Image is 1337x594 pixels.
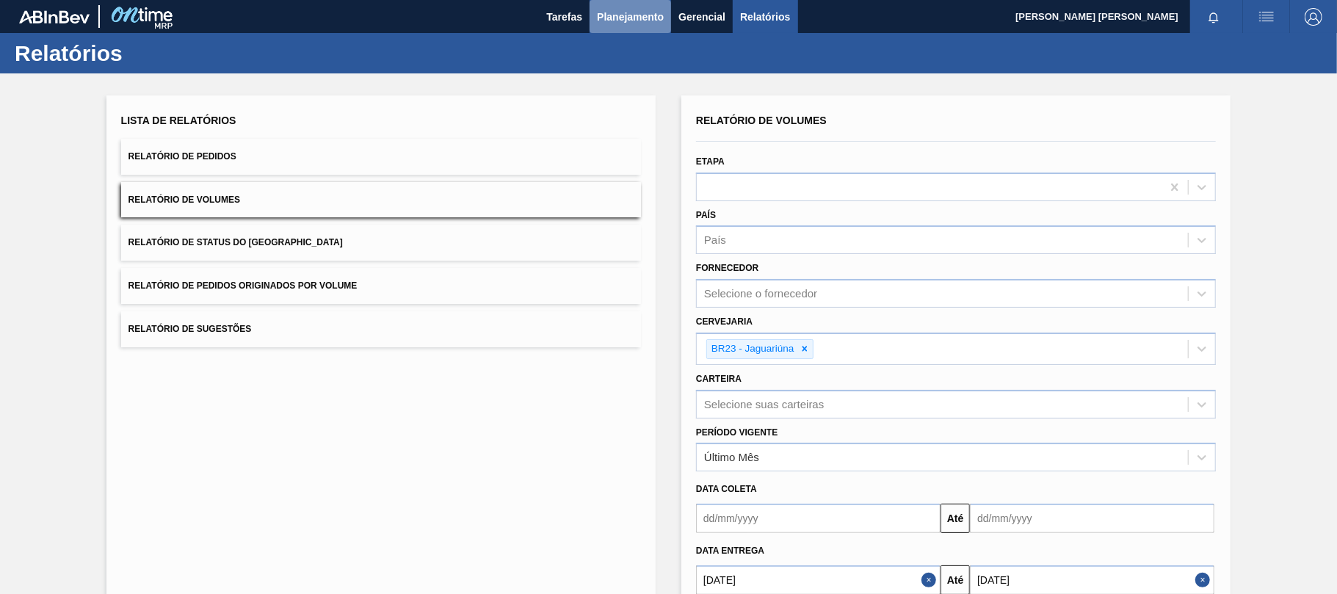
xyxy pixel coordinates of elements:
label: Fornecedor [696,263,758,273]
span: Lista de Relatórios [121,115,236,126]
span: Relatórios [740,8,790,26]
button: Relatório de Volumes [121,182,641,218]
span: Gerencial [678,8,725,26]
label: Carteira [696,374,742,384]
span: Relatório de Pedidos Originados por Volume [128,280,358,291]
h1: Relatórios [15,45,275,62]
input: dd/mm/yyyy [970,504,1214,533]
span: Relatório de Pedidos [128,151,236,162]
span: Planejamento [597,8,664,26]
button: Até [941,504,970,533]
button: Relatório de Status do [GEOGRAPHIC_DATA] [121,225,641,261]
img: userActions [1258,8,1275,26]
img: Logout [1305,8,1322,26]
label: Etapa [696,156,725,167]
span: Relatório de Volumes [696,115,827,126]
span: Relatório de Sugestões [128,324,252,334]
label: Período Vigente [696,427,778,438]
div: Selecione suas carteiras [704,398,824,410]
span: Data coleta [696,484,757,494]
input: dd/mm/yyyy [696,504,941,533]
span: Relatório de Status do [GEOGRAPHIC_DATA] [128,237,343,247]
button: Relatório de Pedidos Originados por Volume [121,268,641,304]
span: Tarefas [546,8,582,26]
img: TNhmsLtSVTkK8tSr43FrP2fwEKptu5GPRR3wAAAABJRU5ErkJggg== [19,10,90,23]
label: País [696,210,716,220]
button: Notificações [1190,7,1237,27]
label: Cervejaria [696,316,753,327]
div: Selecione o fornecedor [704,288,817,300]
span: Data Entrega [696,546,764,556]
div: BR23 - Jaguariúna [707,340,797,358]
span: Relatório de Volumes [128,195,240,205]
div: País [704,234,726,247]
button: Relatório de Pedidos [121,139,641,175]
button: Relatório de Sugestões [121,311,641,347]
div: Último Mês [704,452,759,464]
